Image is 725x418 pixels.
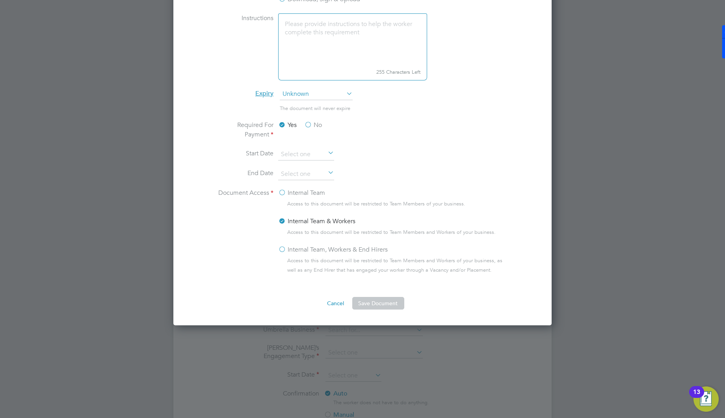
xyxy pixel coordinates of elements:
[214,168,273,179] label: End Date
[280,105,350,112] span: The document will never expire
[287,228,496,237] span: Access to this document will be restricted to Team Members and Workers of your business.
[278,188,325,198] label: Internal Team
[278,120,297,130] label: Yes
[693,386,719,412] button: Open Resource Center, 13 new notifications
[278,216,355,226] label: Internal Team & Workers
[278,149,334,160] input: Select one
[693,392,700,402] div: 13
[214,188,273,281] label: Document Access
[287,256,511,275] span: Access to this document will be restricted to Team Members and Workers of your business, as well ...
[214,120,273,139] label: Required For Payment
[278,245,388,254] label: Internal Team, Workers & End Hirers
[280,88,353,100] span: Unknown
[278,64,427,80] small: 255 Characters Left
[352,297,404,310] button: Save Document
[214,149,273,159] label: Start Date
[304,120,322,130] label: No
[287,199,465,209] span: Access to this document will be restricted to Team Members of your business.
[214,13,273,79] label: Instructions
[321,297,351,310] button: Cancel
[278,168,334,180] input: Select one
[255,90,273,97] span: Expiry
